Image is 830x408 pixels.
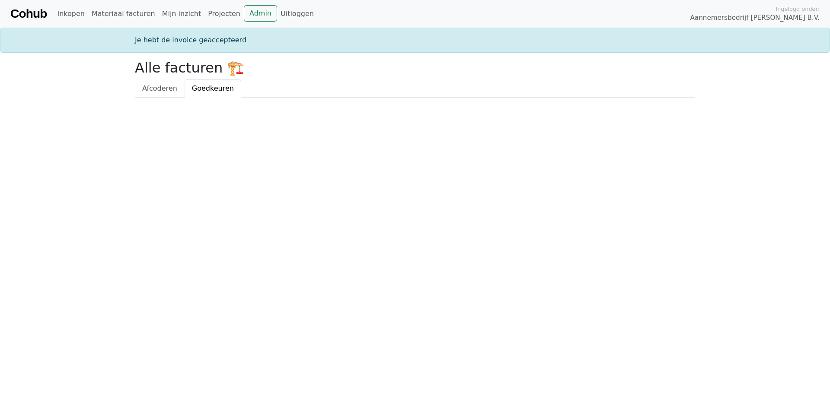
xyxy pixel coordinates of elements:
[185,79,241,98] a: Goedkeuren
[142,84,177,92] span: Afcoderen
[54,5,88,22] a: Inkopen
[192,84,234,92] span: Goedkeuren
[135,60,695,76] h2: Alle facturen 🏗️
[135,79,185,98] a: Afcoderen
[690,13,820,23] span: Aannemersbedrijf [PERSON_NAME] B.V.
[776,5,820,13] span: Ingelogd onder:
[10,3,47,24] a: Cohub
[204,5,244,22] a: Projecten
[277,5,317,22] a: Uitloggen
[159,5,205,22] a: Mijn inzicht
[130,35,700,45] div: Je hebt de invoice geaccepteerd
[88,5,159,22] a: Materiaal facturen
[244,5,277,22] a: Admin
